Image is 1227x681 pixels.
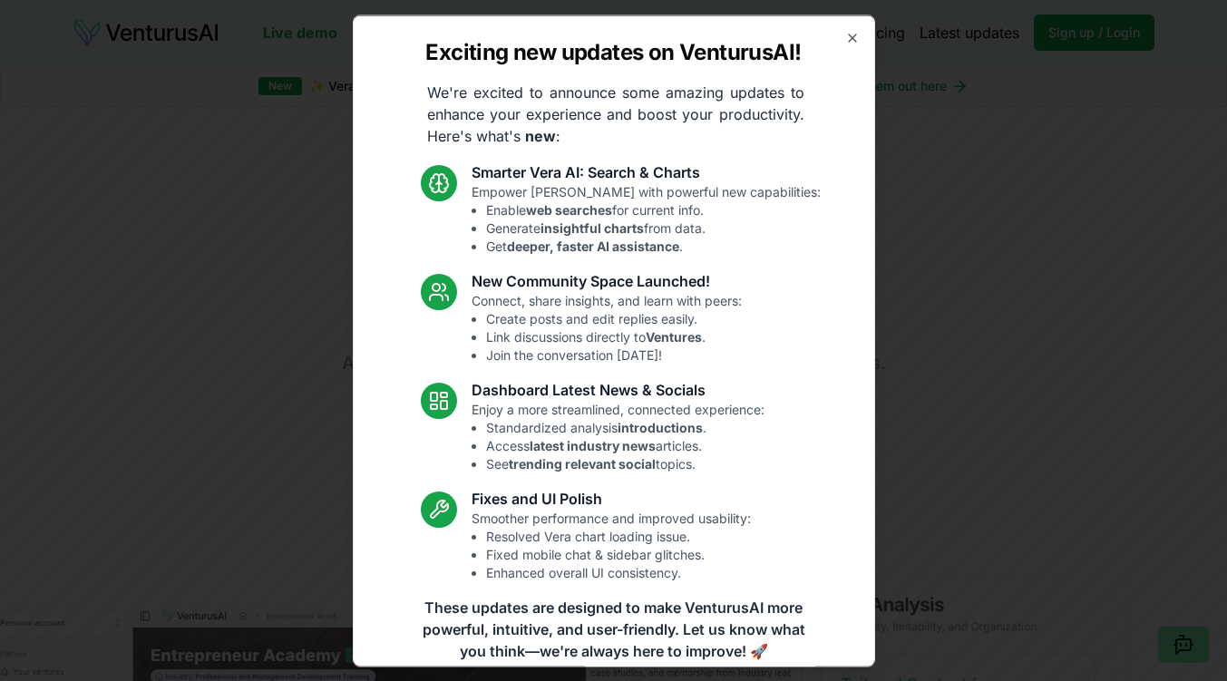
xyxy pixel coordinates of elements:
[486,418,764,436] li: Standardized analysis .
[472,269,742,291] h3: New Community Space Launched!
[486,545,751,563] li: Fixed mobile chat & sidebar glitches.
[486,563,751,581] li: Enhanced overall UI consistency.
[472,487,751,509] h3: Fixes and UI Polish
[486,200,821,219] li: Enable for current info.
[486,327,742,345] li: Link discussions directly to .
[472,291,742,364] p: Connect, share insights, and learn with peers:
[472,378,764,400] h3: Dashboard Latest News & Socials
[507,238,679,253] strong: deeper, faster AI assistance
[486,309,742,327] li: Create posts and edit replies easily.
[486,345,742,364] li: Join the conversation [DATE]!
[526,201,612,217] strong: web searches
[525,126,556,144] strong: new
[486,219,821,237] li: Generate from data.
[540,219,644,235] strong: insightful charts
[472,400,764,472] p: Enjoy a more streamlined, connected experience:
[425,37,801,66] h2: Exciting new updates on VenturusAI!
[486,237,821,255] li: Get .
[472,509,751,581] p: Smoother performance and improved usability:
[509,455,656,471] strong: trending relevant social
[618,419,703,434] strong: introductions
[486,454,764,472] li: See topics.
[411,596,817,661] p: These updates are designed to make VenturusAI more powerful, intuitive, and user-friendly. Let us...
[486,527,751,545] li: Resolved Vera chart loading issue.
[472,161,821,182] h3: Smarter Vera AI: Search & Charts
[472,182,821,255] p: Empower [PERSON_NAME] with powerful new capabilities:
[530,437,656,452] strong: latest industry news
[413,81,819,146] p: We're excited to announce some amazing updates to enhance your experience and boost your producti...
[486,436,764,454] li: Access articles.
[646,328,702,344] strong: Ventures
